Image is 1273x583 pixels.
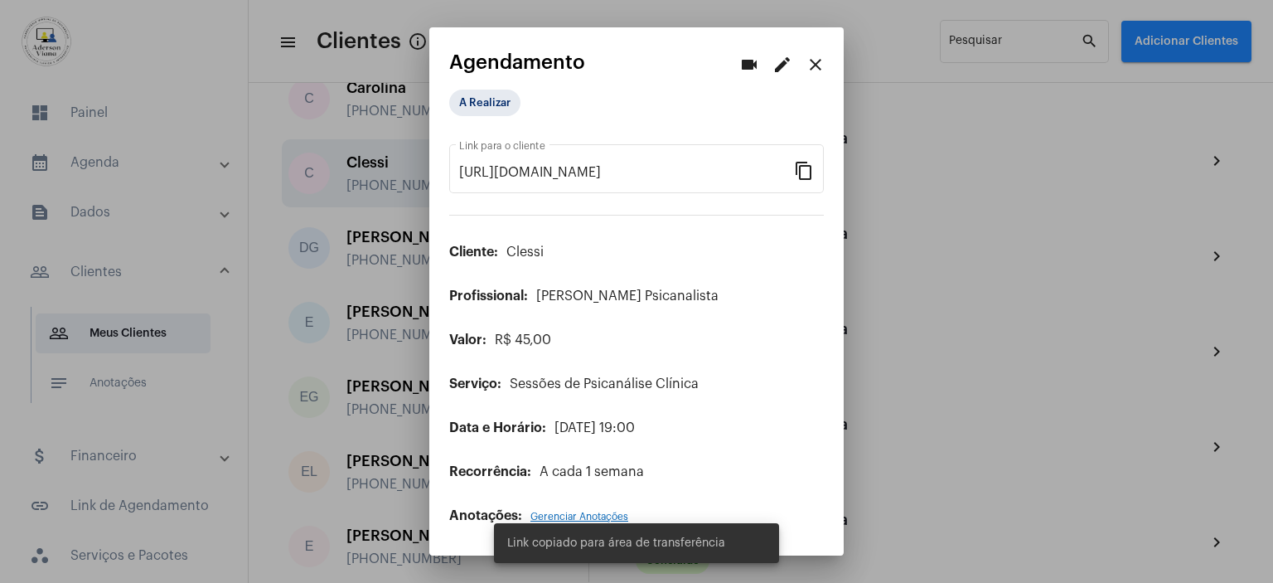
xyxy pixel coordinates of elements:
[772,55,792,75] mat-icon: edit
[449,421,546,435] span: Data e Horário:
[554,421,635,435] span: [DATE] 19:00
[540,465,644,479] span: A cada 1 semana
[449,289,528,303] span: Profissional:
[794,160,814,180] mat-icon: content_copy
[510,377,699,391] span: Sessões de Psicanálise Clínica
[449,51,585,73] span: Agendamento
[449,509,522,522] span: Anotações:
[536,289,719,303] span: [PERSON_NAME] Psicanalista
[449,377,501,391] span: Serviço:
[739,55,759,75] mat-icon: videocam
[449,245,498,259] span: Cliente:
[449,90,520,116] mat-chip: A Realizar
[506,245,544,259] span: Clessi
[507,535,725,551] span: Link copiado para área de transferência
[459,165,794,180] input: Link
[806,55,825,75] mat-icon: close
[495,333,551,347] span: R$ 45,00
[449,465,531,479] span: Recorrência:
[449,333,486,347] span: Valor:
